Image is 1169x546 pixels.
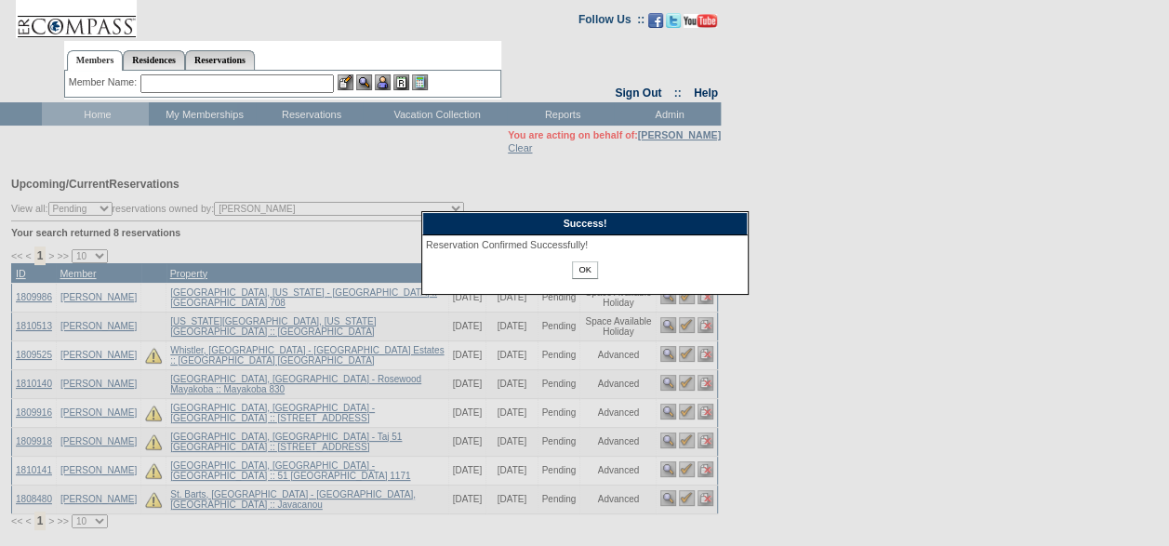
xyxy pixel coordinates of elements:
a: Members [67,50,124,71]
div: Reservation Confirmed Successfully! [426,239,744,250]
img: b_edit.gif [338,74,353,90]
a: Sign Out [615,87,661,100]
input: OK [572,261,597,279]
a: Follow us on Twitter [666,19,681,30]
div: Member Name: [69,74,140,90]
a: Help [694,87,718,100]
img: Subscribe to our YouTube Channel [684,14,717,28]
div: Success! [422,212,748,235]
td: Follow Us :: [578,11,644,33]
a: Reservations [185,50,255,70]
img: Reservations [393,74,409,90]
img: Impersonate [375,74,391,90]
img: b_calculator.gif [412,74,428,90]
a: Subscribe to our YouTube Channel [684,19,717,30]
img: Become our fan on Facebook [648,13,663,28]
a: Residences [123,50,185,70]
a: Become our fan on Facebook [648,19,663,30]
img: View [356,74,372,90]
span: :: [674,87,682,100]
img: Follow us on Twitter [666,13,681,28]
